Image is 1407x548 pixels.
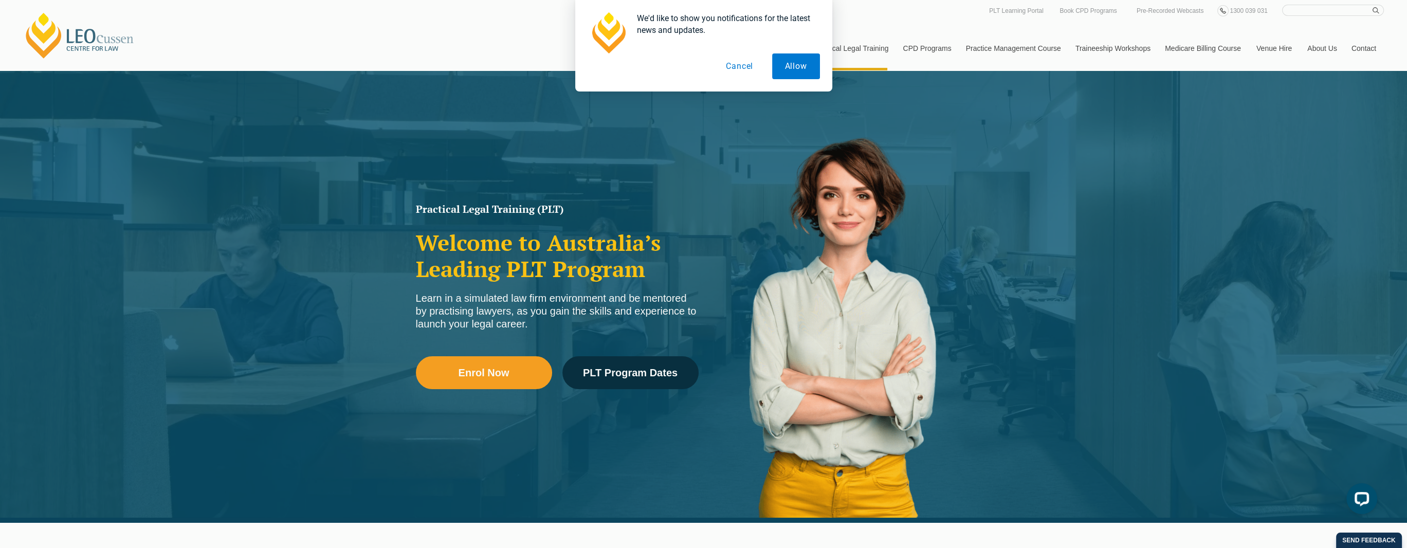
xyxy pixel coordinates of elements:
button: Cancel [713,53,766,79]
img: notification icon [588,12,629,53]
iframe: LiveChat chat widget [1338,479,1381,522]
div: We'd like to show you notifications for the latest news and updates. [629,12,820,36]
button: Allow [772,53,820,79]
